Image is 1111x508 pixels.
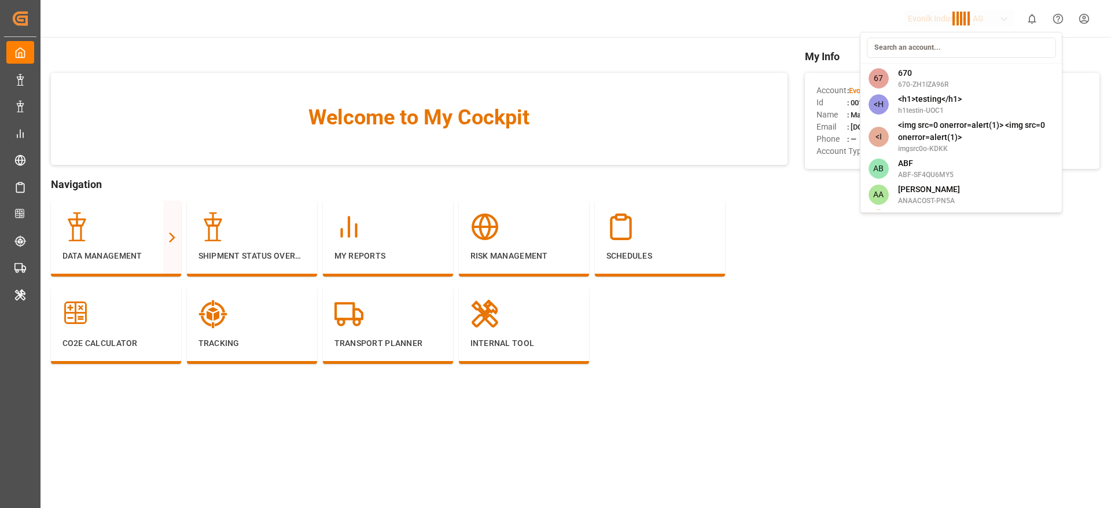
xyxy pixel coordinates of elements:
[847,135,856,143] span: : —
[847,111,886,119] span: : Madhu T V
[334,250,442,262] p: My Reports
[816,133,847,145] span: Phone
[847,98,924,107] span: : 0011t000013eqN2AAI
[51,176,788,192] span: Navigation
[849,86,918,95] span: Evonik Industries AG
[805,49,1099,64] span: My Info
[470,337,577,349] p: Internal Tool
[1045,6,1071,32] button: Help Center
[816,121,847,133] span: Email
[816,84,847,97] span: Account
[1019,6,1045,32] button: show 0 new notifications
[816,145,866,157] span: Account Type
[867,38,1056,58] input: Search an account...
[62,337,170,349] p: CO2e Calculator
[847,123,1029,131] span: : [DOMAIN_NAME][EMAIL_ADDRESS][DOMAIN_NAME]
[198,250,306,262] p: Shipment Status Overview
[74,102,764,133] span: Welcome to My Cockpit
[470,250,577,262] p: Risk Management
[847,86,918,95] span: :
[816,97,847,109] span: Id
[198,337,306,349] p: Tracking
[606,250,713,262] p: Schedules
[816,109,847,121] span: Name
[334,337,442,349] p: Transport Planner
[62,250,170,262] p: Data Management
